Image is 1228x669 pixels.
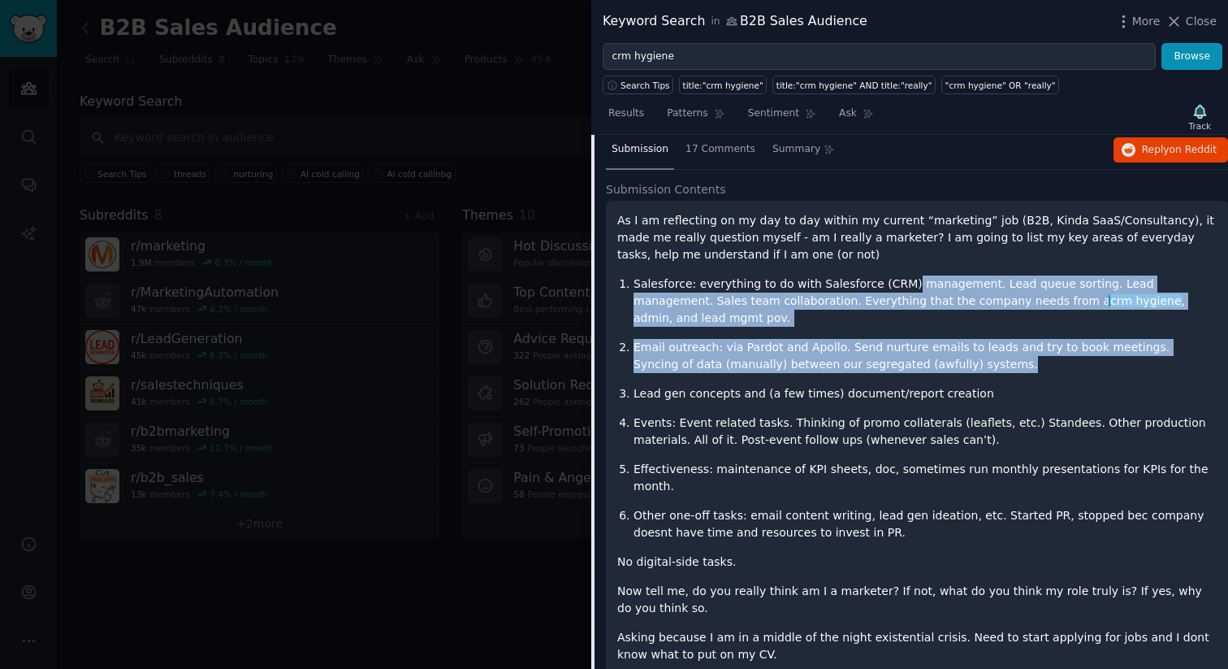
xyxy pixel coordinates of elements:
[776,80,932,91] div: title:"crm hygiene" AND title:"really"
[833,101,880,134] a: Ask
[748,106,799,121] span: Sentiment
[1165,13,1217,30] button: Close
[679,76,767,94] a: title:"crm hygiene"
[608,106,644,121] span: Results
[612,142,668,157] span: Submission
[1113,137,1228,163] button: Replyon Reddit
[839,106,857,121] span: Ask
[617,554,1217,571] p: No digital-side tasks.
[661,101,730,134] a: Patterns
[633,507,1217,541] p: Other one-off tasks: email content writing, lead gen ideation, etc. Started PR, stopped bec compa...
[633,461,1217,495] p: Effectiveness: maintenance of KPI sheets, doc, sometimes run monthly presentations for KPIs for t...
[1183,100,1217,134] button: Track
[603,101,650,134] a: Results
[633,276,1217,327] p: Salesforce: everything to do with Salesforce (CRM) management. Lead queue sorting. Lead managemen...
[667,106,707,121] span: Patterns
[772,142,820,157] span: Summary
[683,80,763,91] div: title:"crm hygiene"
[685,142,755,157] span: 17 Comments
[617,583,1217,617] p: Now tell me, do you really think am I a marketer? If not, what do you think my role truly is? If ...
[603,43,1156,71] input: Try a keyword related to your business
[606,181,726,198] span: Submission Contents
[945,80,1056,91] div: "crm hygiene" OR "really"
[617,212,1217,263] p: As I am reflecting on my day to day within my current “marketing” job (B2B, Kinda SaaS/Consultanc...
[941,76,1059,94] a: "crm hygiene" OR "really"
[742,101,822,134] a: Sentiment
[772,76,936,94] a: title:"crm hygiene" AND title:"really"
[1161,43,1222,71] button: Browse
[633,385,1217,402] p: Lead gen concepts and (a few times) document/report creation
[1142,143,1217,158] span: Reply
[603,76,673,94] button: Search Tips
[620,80,670,91] span: Search Tips
[1170,144,1217,155] span: on Reddit
[633,339,1217,373] p: Email outreach: via Pardot and Apollo. Send nurture emails to leads and try to book meetings. Syn...
[1115,13,1161,30] button: More
[711,15,720,29] span: in
[1109,294,1183,307] span: crm hygiene
[1189,120,1211,132] div: Track
[1132,13,1161,30] span: More
[1186,13,1217,30] span: Close
[617,629,1217,663] p: Asking because I am in a middle of the night existential crisis. Need to start applying for jobs ...
[603,11,867,32] div: Keyword Search B2B Sales Audience
[633,415,1217,449] p: Events: Event related tasks. Thinking of promo collaterals (leaflets, etc.) Standees. Other produ...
